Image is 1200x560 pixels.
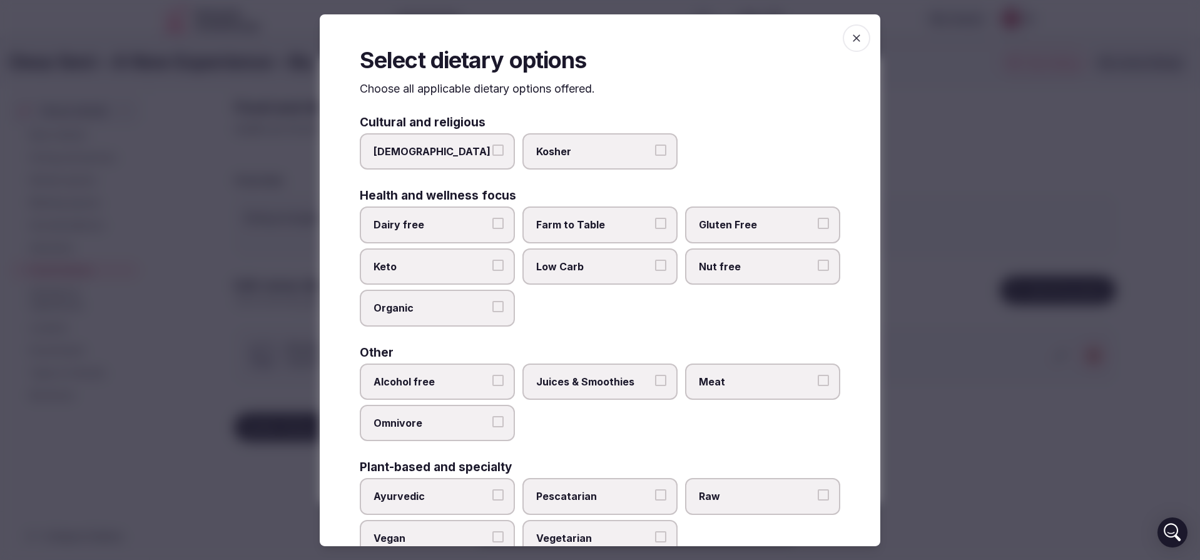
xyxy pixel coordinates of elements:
[536,260,651,273] span: Low Carb
[536,375,651,389] span: Juices & Smoothies
[374,301,489,315] span: Organic
[360,44,840,75] h2: Select dietary options
[374,531,489,545] span: Vegan
[492,260,504,271] button: Keto
[360,461,512,473] h3: Plant-based and specialty
[655,218,666,229] button: Farm to Table
[360,81,840,96] p: Choose all applicable dietary options offered.
[374,260,489,273] span: Keto
[374,145,489,158] span: [DEMOGRAPHIC_DATA]
[699,375,814,389] span: Meat
[818,375,829,386] button: Meat
[818,218,829,229] button: Gluten Free
[536,489,651,503] span: Pescatarian
[492,145,504,156] button: [DEMOGRAPHIC_DATA]
[536,531,651,545] span: Vegetarian
[492,218,504,229] button: Dairy free
[360,347,394,359] h3: Other
[374,375,489,389] span: Alcohol free
[655,145,666,156] button: Kosher
[818,489,829,501] button: Raw
[655,260,666,271] button: Low Carb
[536,218,651,232] span: Farm to Table
[492,416,504,427] button: Omnivore
[699,489,814,503] span: Raw
[699,260,814,273] span: Nut free
[536,145,651,158] span: Kosher
[360,116,486,128] h3: Cultural and religious
[374,489,489,503] span: Ayurvedic
[492,489,504,501] button: Ayurvedic
[655,489,666,501] button: Pescatarian
[492,301,504,312] button: Organic
[374,218,489,232] span: Dairy free
[360,190,516,201] h3: Health and wellness focus
[374,416,489,430] span: Omnivore
[818,260,829,271] button: Nut free
[492,375,504,386] button: Alcohol free
[492,531,504,542] button: Vegan
[655,531,666,542] button: Vegetarian
[655,375,666,386] button: Juices & Smoothies
[699,218,814,232] span: Gluten Free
